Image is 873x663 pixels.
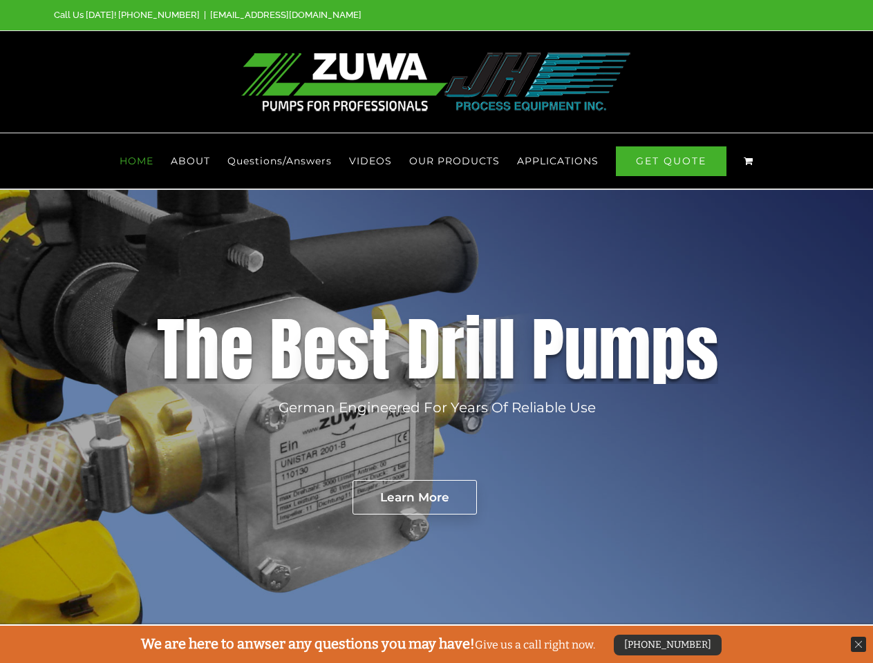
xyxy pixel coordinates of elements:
span: Give us a call right now. [141,638,595,651]
nav: Main Menu [54,133,819,189]
span: GET QUOTE [616,146,726,176]
div: [PHONE_NUMBER] [614,635,722,655]
a: APPLICATIONS [517,133,599,189]
div: p [651,315,686,384]
div: l [481,315,498,384]
span: ABOUT [171,156,210,166]
img: Professional Drill Pump Pennsylvania - Drill Pump New York [241,52,632,111]
div: h [185,315,220,384]
div: P [532,315,564,384]
div: s [686,315,718,384]
a: Questions/Answers [227,133,332,189]
div: s [337,315,369,384]
span: APPLICATIONS [517,156,599,166]
div: e [303,315,337,384]
rs-layer: Learn More [353,480,477,515]
span: VIDEOS [349,156,392,166]
span: HOME [120,156,153,166]
div: T [157,315,185,384]
a: GET QUOTE [616,133,726,189]
a: HOME [120,133,153,189]
a: [EMAIL_ADDRESS][DOMAIN_NAME] [210,10,362,20]
div: r [440,315,464,384]
a: ABOUT [171,133,210,189]
span: Questions/Answers [227,156,332,166]
div: l [498,315,516,384]
div: i [464,315,481,384]
div: u [564,315,599,384]
div: t [369,315,391,384]
img: close-image [851,637,866,652]
a: OUR PRODUCTS [409,133,500,189]
span: Call Us [DATE]! [PHONE_NUMBER] [54,10,200,20]
div: D [406,315,440,384]
a: VIDEOS [349,133,392,189]
div: B [270,315,303,384]
div: e [220,315,254,384]
span: We are here to anwser any questions you may have! [141,635,475,652]
a: View Cart [744,133,753,189]
div: m [599,315,651,384]
rs-layer: German Engineered For Years Of Reliable Use [279,397,596,418]
span: OUR PRODUCTS [409,156,500,166]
